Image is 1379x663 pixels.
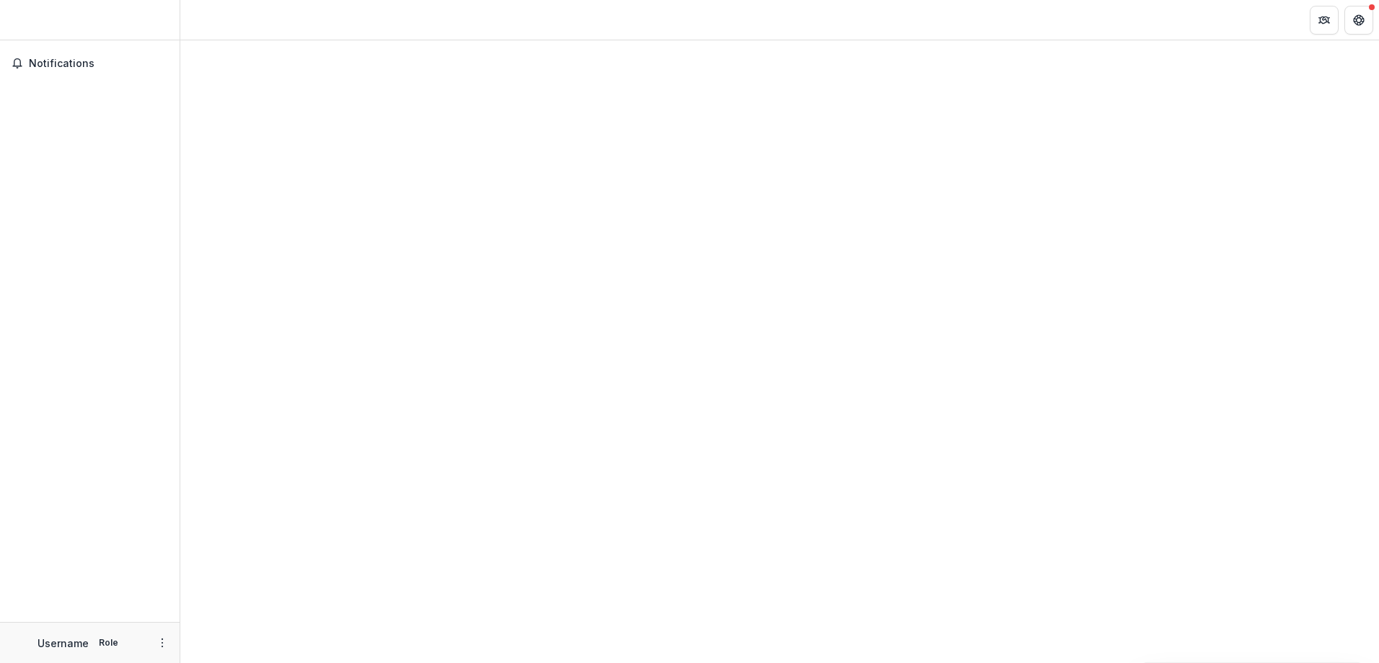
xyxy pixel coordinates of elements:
[1310,6,1339,35] button: Partners
[1344,6,1373,35] button: Get Help
[29,58,168,70] span: Notifications
[38,636,89,651] p: Username
[94,636,123,649] p: Role
[154,634,171,651] button: More
[6,52,174,75] button: Notifications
